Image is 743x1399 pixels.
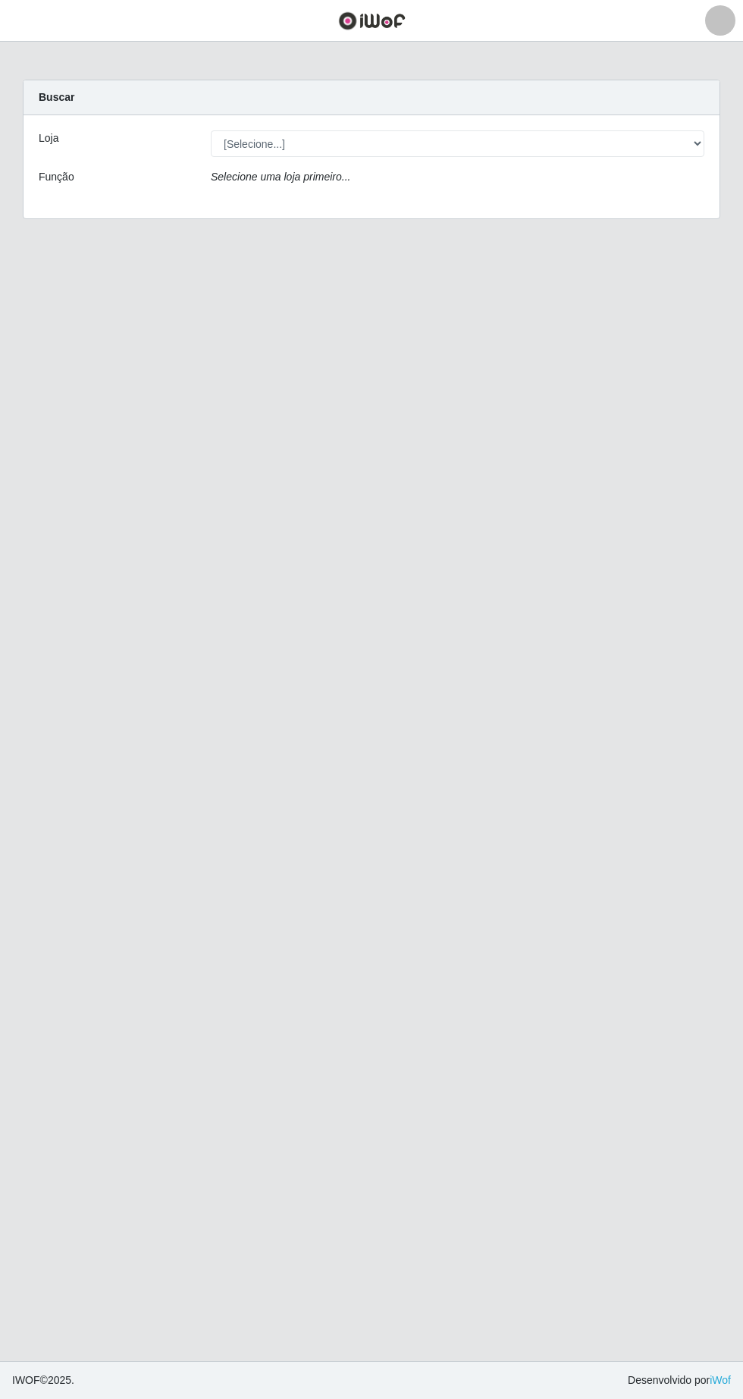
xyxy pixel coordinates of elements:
label: Função [39,169,74,185]
label: Loja [39,130,58,146]
img: CoreUI Logo [338,11,406,30]
i: Selecione uma loja primeiro... [211,171,350,183]
strong: Buscar [39,91,74,103]
span: IWOF [12,1374,40,1386]
span: Desenvolvido por [628,1372,731,1388]
span: © 2025 . [12,1372,74,1388]
a: iWof [710,1374,731,1386]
